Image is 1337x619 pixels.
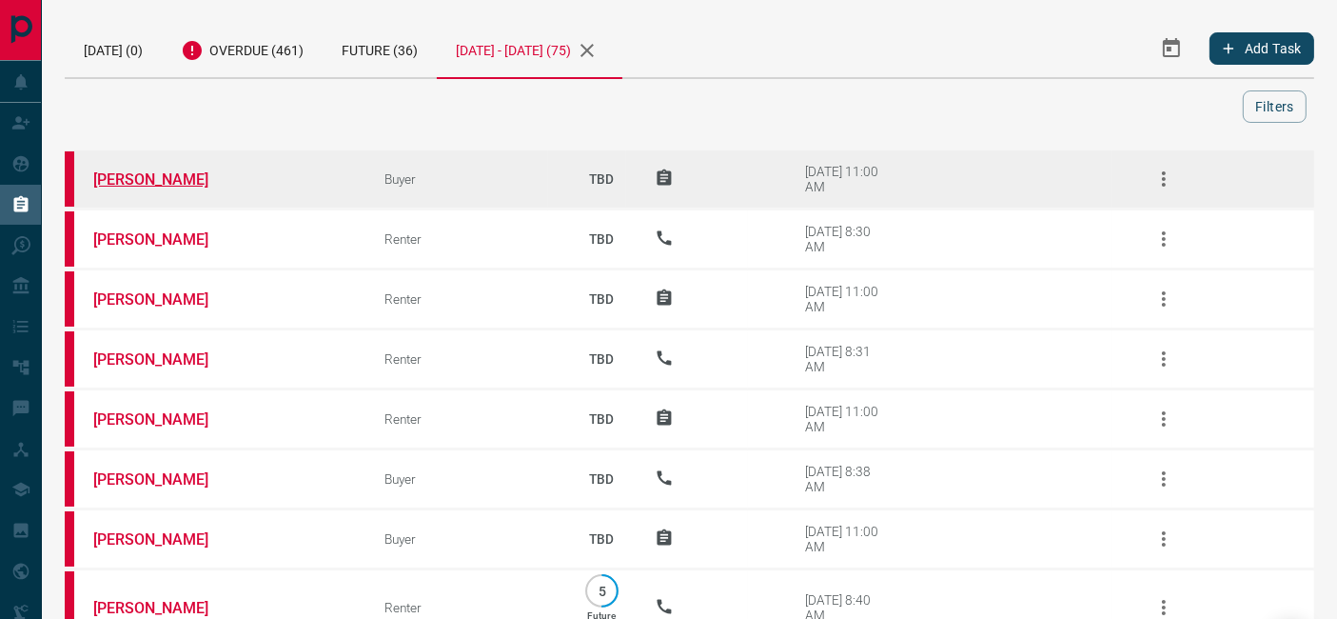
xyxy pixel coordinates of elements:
[65,451,74,507] div: property.ca
[93,170,236,189] a: [PERSON_NAME]
[384,351,548,367] div: Renter
[65,391,74,447] div: property.ca
[65,211,74,267] div: property.ca
[384,531,548,547] div: Buyer
[384,171,548,187] div: Buyer
[65,19,162,77] div: [DATE] (0)
[577,513,626,565] p: TBD
[93,530,236,549] a: [PERSON_NAME]
[384,291,548,307] div: Renter
[323,19,437,77] div: Future (36)
[805,224,886,254] div: [DATE] 8:30 AM
[384,600,548,615] div: Renter
[384,231,548,247] div: Renter
[577,333,626,385] p: TBD
[805,524,886,554] div: [DATE] 11:00 AM
[805,284,886,314] div: [DATE] 11:00 AM
[577,273,626,325] p: TBD
[93,350,236,369] a: [PERSON_NAME]
[93,230,236,249] a: [PERSON_NAME]
[805,344,886,374] div: [DATE] 8:31 AM
[384,471,548,487] div: Buyer
[437,19,622,79] div: [DATE] - [DATE] (75)
[1149,26,1194,71] button: Select Date Range
[595,584,609,598] p: 5
[93,470,236,489] a: [PERSON_NAME]
[805,464,886,494] div: [DATE] 8:38 AM
[577,453,626,505] p: TBD
[65,331,74,387] div: property.ca
[577,393,626,445] p: TBD
[65,271,74,327] div: property.ca
[65,151,74,207] div: property.ca
[1209,32,1314,65] button: Add Task
[805,164,886,194] div: [DATE] 11:00 AM
[384,411,548,427] div: Renter
[577,213,626,265] p: TBD
[65,511,74,567] div: property.ca
[93,410,236,429] a: [PERSON_NAME]
[577,153,626,205] p: TBD
[805,404,886,434] div: [DATE] 11:00 AM
[1243,90,1307,123] button: Filters
[93,290,236,309] a: [PERSON_NAME]
[93,599,236,617] a: [PERSON_NAME]
[162,19,323,77] div: Overdue (461)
